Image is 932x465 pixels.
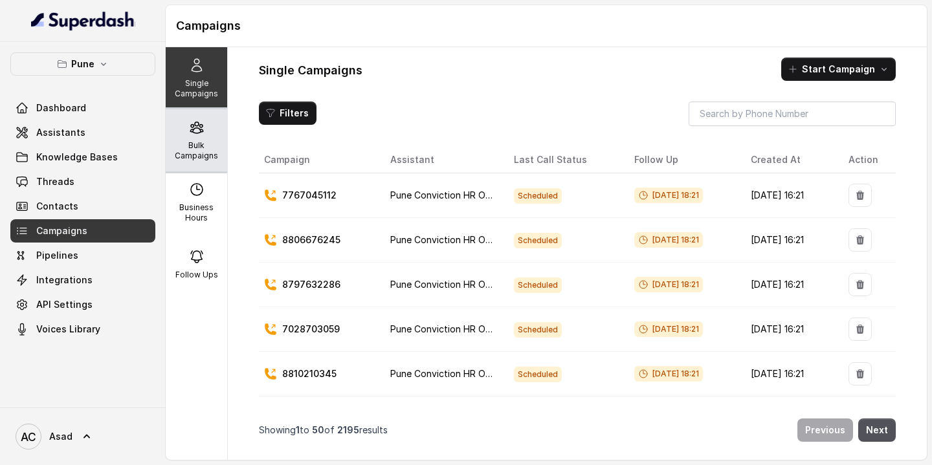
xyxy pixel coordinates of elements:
th: Follow Up [624,147,740,173]
button: Next [858,418,896,442]
span: API Settings [36,298,93,311]
span: [DATE] 18:21 [634,232,703,248]
span: Dashboard [36,102,86,114]
p: 7767045112 [282,189,337,202]
p: Single Campaigns [171,78,222,99]
span: Voices Library [36,323,100,336]
span: Scheduled [514,277,562,293]
th: Last Call Status [504,147,623,173]
text: AC [21,430,36,444]
td: [DATE] 16:21 [740,173,838,218]
span: 2195 [337,424,359,435]
span: Scheduled [514,322,562,338]
a: Asad [10,418,155,455]
img: light.svg [31,10,135,31]
p: Business Hours [171,202,222,223]
p: Pune [71,56,94,72]
span: Pipelines [36,249,78,262]
td: [DATE] 16:21 [740,396,838,441]
th: Action [838,147,896,173]
button: Filters [259,102,316,125]
span: [DATE] 18:21 [634,321,703,337]
span: Threads [36,175,74,188]
td: [DATE] 16:21 [740,307,838,352]
span: 50 [312,424,324,435]
span: Pune Conviction HR Outbound Assistant [390,189,565,200]
span: Assistants [36,126,85,139]
span: [DATE] 18:21 [634,188,703,203]
span: Pune Conviction HR Outbound Assistant [390,279,565,290]
p: 8797632286 [282,278,340,291]
p: Bulk Campaigns [171,140,222,161]
td: [DATE] 16:21 [740,218,838,263]
h1: Single Campaigns [259,60,362,81]
span: Scheduled [514,367,562,382]
button: Previous [797,418,853,442]
span: Scheduled [514,233,562,248]
span: [DATE] 18:21 [634,277,703,292]
a: Assistants [10,121,155,144]
span: Pune Conviction HR Outbound Assistant [390,368,565,379]
td: [DATE] 16:21 [740,263,838,307]
a: Knowledge Bases [10,146,155,169]
td: [DATE] 16:21 [740,352,838,396]
h1: Campaigns [176,16,916,36]
p: 8810210345 [282,367,337,380]
span: Scheduled [514,188,562,204]
span: 1 [296,424,300,435]
a: Campaigns [10,219,155,243]
a: Threads [10,170,155,193]
p: Follow Ups [175,270,218,280]
p: Showing to of results [259,424,388,437]
span: Campaigns [36,224,87,237]
a: API Settings [10,293,155,316]
span: Asad [49,430,72,443]
p: 8806676245 [282,233,340,246]
span: Knowledge Bases [36,151,118,164]
a: Pipelines [10,244,155,267]
nav: Pagination [259,411,896,449]
a: Voices Library [10,318,155,341]
span: Contacts [36,200,78,213]
button: Pune [10,52,155,76]
p: 7028703059 [282,323,340,336]
span: [DATE] 18:21 [634,366,703,382]
span: Integrations [36,274,93,287]
span: Pune Conviction HR Outbound Assistant [390,234,565,245]
input: Search by Phone Number [689,102,896,126]
a: Dashboard [10,96,155,120]
th: Created At [740,147,838,173]
th: Assistant [380,147,504,173]
span: Pune Conviction HR Outbound Assistant [390,323,565,334]
a: Integrations [10,268,155,292]
a: Contacts [10,195,155,218]
th: Campaign [259,147,380,173]
button: Start Campaign [781,58,896,81]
